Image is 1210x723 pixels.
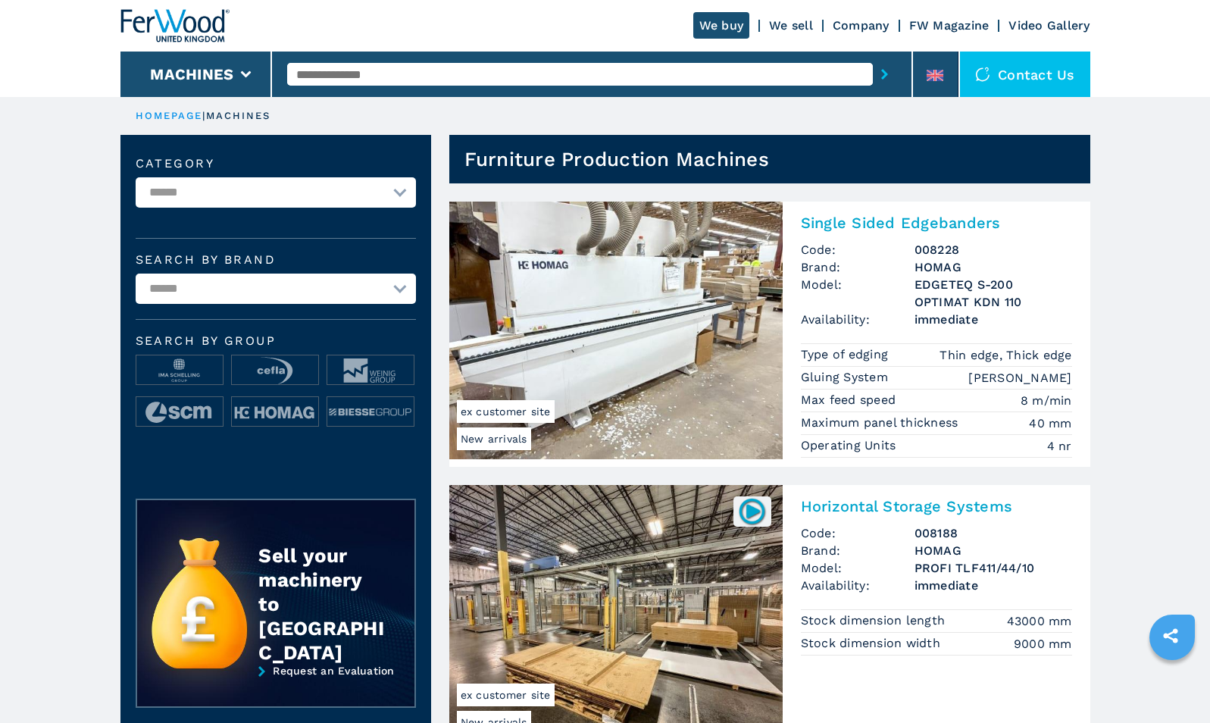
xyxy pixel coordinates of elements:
[915,524,1072,542] h3: 008188
[909,18,990,33] a: FW Magazine
[801,559,915,577] span: Model:
[833,18,890,33] a: Company
[737,496,767,526] img: 008188
[801,392,900,408] p: Max feed speed
[457,684,555,706] span: ex customer site
[136,158,416,170] label: Category
[327,397,414,427] img: image
[1021,392,1072,409] em: 8 m/min
[769,18,813,33] a: We sell
[801,524,915,542] span: Code:
[801,276,915,311] span: Model:
[801,415,962,431] p: Maximum panel thickness
[801,497,1072,515] h2: Horizontal Storage Systems
[801,311,915,328] span: Availability:
[915,559,1072,577] h3: PROFI TLF411/44/10
[801,346,893,363] p: Type of edging
[136,355,223,386] img: image
[1029,415,1071,432] em: 40 mm
[968,369,1071,387] em: [PERSON_NAME]
[1007,612,1072,630] em: 43000 mm
[1014,635,1072,653] em: 9000 mm
[915,311,1072,328] span: immediate
[915,258,1072,276] h3: HOMAG
[327,355,414,386] img: image
[940,346,1071,364] em: Thin edge, Thick edge
[915,276,1072,311] h3: EDGETEQ S-200 OPTIMAT KDN 110
[801,577,915,594] span: Availability:
[120,9,230,42] img: Ferwood
[1008,18,1090,33] a: Video Gallery
[801,258,915,276] span: Brand:
[801,612,949,629] p: Stock dimension length
[457,400,555,423] span: ex customer site
[258,543,384,665] div: Sell your machinery to [GEOGRAPHIC_DATA]
[136,110,203,121] a: HOMEPAGE
[801,241,915,258] span: Code:
[801,437,900,454] p: Operating Units
[449,202,783,459] img: Single Sided Edgebanders HOMAG EDGETEQ S-200 OPTIMAT KDN 110
[449,202,1090,467] a: Single Sided Edgebanders HOMAG EDGETEQ S-200 OPTIMAT KDN 110New arrivalsex customer siteSingle Si...
[915,241,1072,258] h3: 008228
[915,577,1072,594] span: immediate
[202,110,205,121] span: |
[1047,437,1072,455] em: 4 nr
[801,214,1072,232] h2: Single Sided Edgebanders
[801,542,915,559] span: Brand:
[693,12,750,39] a: We buy
[136,335,416,347] span: Search by group
[232,355,318,386] img: image
[136,397,223,427] img: image
[960,52,1090,97] div: Contact us
[232,397,318,427] img: image
[975,67,990,82] img: Contact us
[206,109,271,123] p: machines
[150,65,233,83] button: Machines
[136,665,416,719] a: Request an Evaluation
[801,369,893,386] p: Gluing System
[464,147,769,171] h1: Furniture Production Machines
[801,635,945,652] p: Stock dimension width
[136,254,416,266] label: Search by brand
[457,427,531,450] span: New arrivals
[1146,655,1199,712] iframe: Chat
[1152,617,1190,655] a: sharethis
[873,57,896,92] button: submit-button
[915,542,1072,559] h3: HOMAG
